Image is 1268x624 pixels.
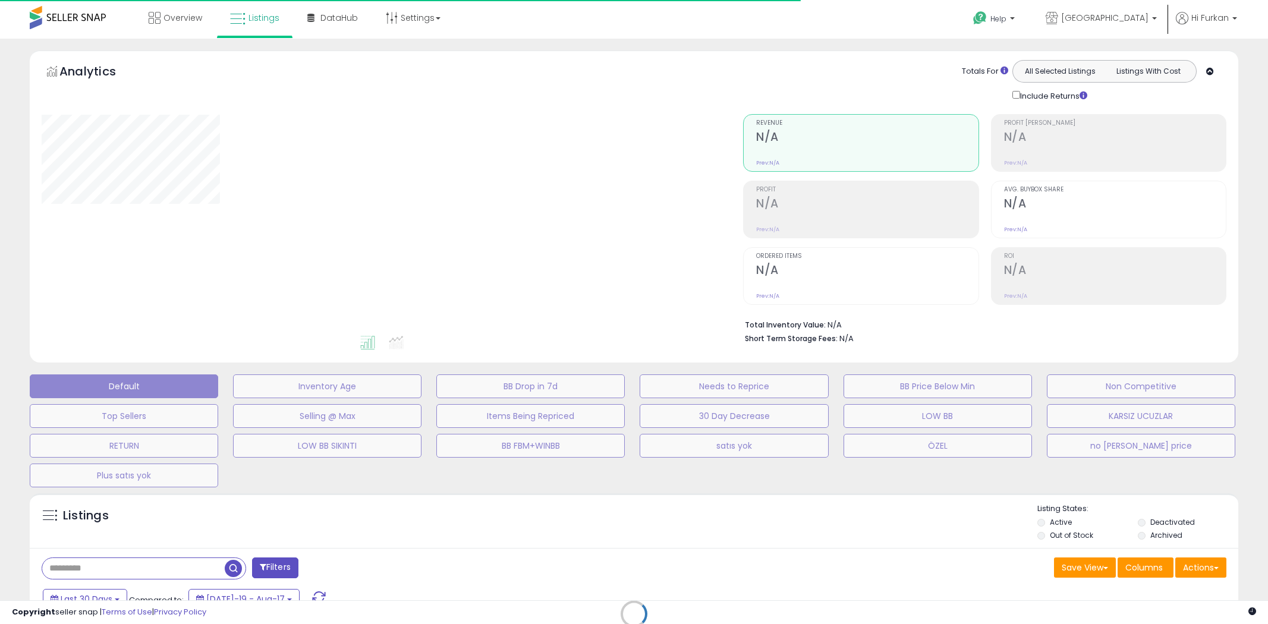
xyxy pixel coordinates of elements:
span: Avg. Buybox Share [1004,187,1226,193]
a: Help [964,2,1027,39]
button: LOW BB [844,404,1032,428]
div: seller snap | | [12,607,206,618]
strong: Copyright [12,606,55,617]
button: LOW BB SIKINTI [233,434,421,458]
button: Listings With Cost [1104,64,1193,79]
small: Prev: N/A [1004,292,1027,300]
button: RETURN [30,434,218,458]
span: ROI [1004,253,1226,260]
button: Items Being Repriced [436,404,625,428]
span: Revenue [756,120,978,127]
button: Top Sellers [30,404,218,428]
h2: N/A [1004,263,1226,279]
button: BB Price Below Min [844,374,1032,398]
small: Prev: N/A [756,159,779,166]
small: Prev: N/A [756,226,779,233]
div: Totals For [962,66,1008,77]
span: Listings [248,12,279,24]
button: BB FBM+WINBB [436,434,625,458]
h2: N/A [756,130,978,146]
span: [GEOGRAPHIC_DATA] [1061,12,1149,24]
small: Prev: N/A [756,292,779,300]
span: Hi Furkan [1191,12,1229,24]
span: Profit [PERSON_NAME] [1004,120,1226,127]
button: no [PERSON_NAME] price [1047,434,1235,458]
button: Default [30,374,218,398]
h2: N/A [756,263,978,279]
li: N/A [745,317,1217,331]
button: KARSIZ UCUZLAR [1047,404,1235,428]
button: satıs yok [640,434,828,458]
h2: N/A [1004,130,1226,146]
span: Overview [163,12,202,24]
h5: Analytics [59,63,139,83]
h2: N/A [756,197,978,213]
span: Profit [756,187,978,193]
h2: N/A [1004,197,1226,213]
b: Short Term Storage Fees: [745,333,838,343]
button: All Selected Listings [1016,64,1105,79]
button: Needs to Reprice [640,374,828,398]
button: 30 Day Decrease [640,404,828,428]
b: Total Inventory Value: [745,320,826,330]
a: Hi Furkan [1176,12,1237,39]
button: Inventory Age [233,374,421,398]
small: Prev: N/A [1004,226,1027,233]
span: Ordered Items [756,253,978,260]
button: Selling @ Max [233,404,421,428]
span: Help [990,14,1006,24]
button: ÖZEL [844,434,1032,458]
span: DataHub [320,12,358,24]
i: Get Help [973,11,987,26]
small: Prev: N/A [1004,159,1027,166]
button: Plus satıs yok [30,464,218,487]
div: Include Returns [1003,89,1102,102]
span: N/A [839,333,854,344]
button: Non Competitive [1047,374,1235,398]
button: BB Drop in 7d [436,374,625,398]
